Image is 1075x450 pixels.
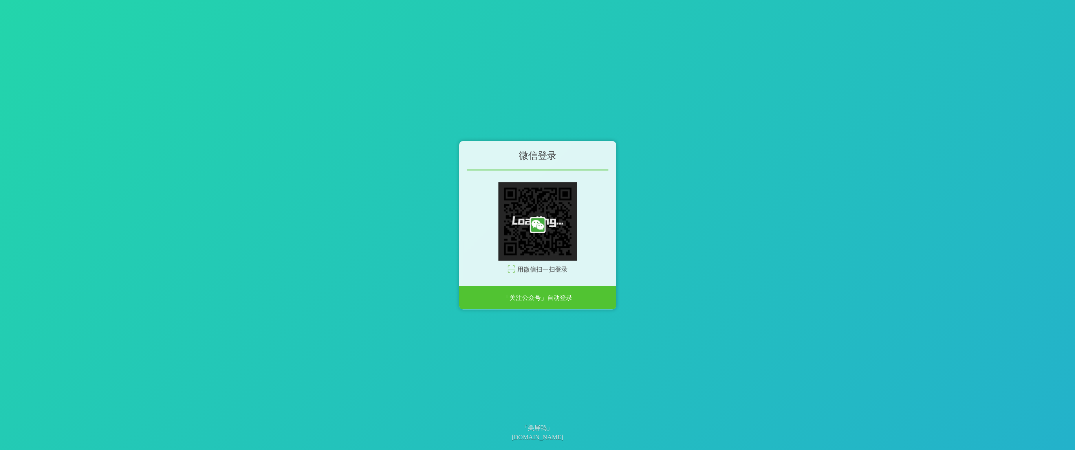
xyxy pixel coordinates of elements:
[459,286,616,309] div: 「关注公众号」自动登录
[512,434,564,441] a: [DOMAIN_NAME]
[459,141,616,170] div: 微信登录
[498,182,577,261] img: qrcode-loading.4fb19922.webp
[512,423,564,433] p: 「美屏鸭」
[459,264,616,274] div: 用微信扫一扫登录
